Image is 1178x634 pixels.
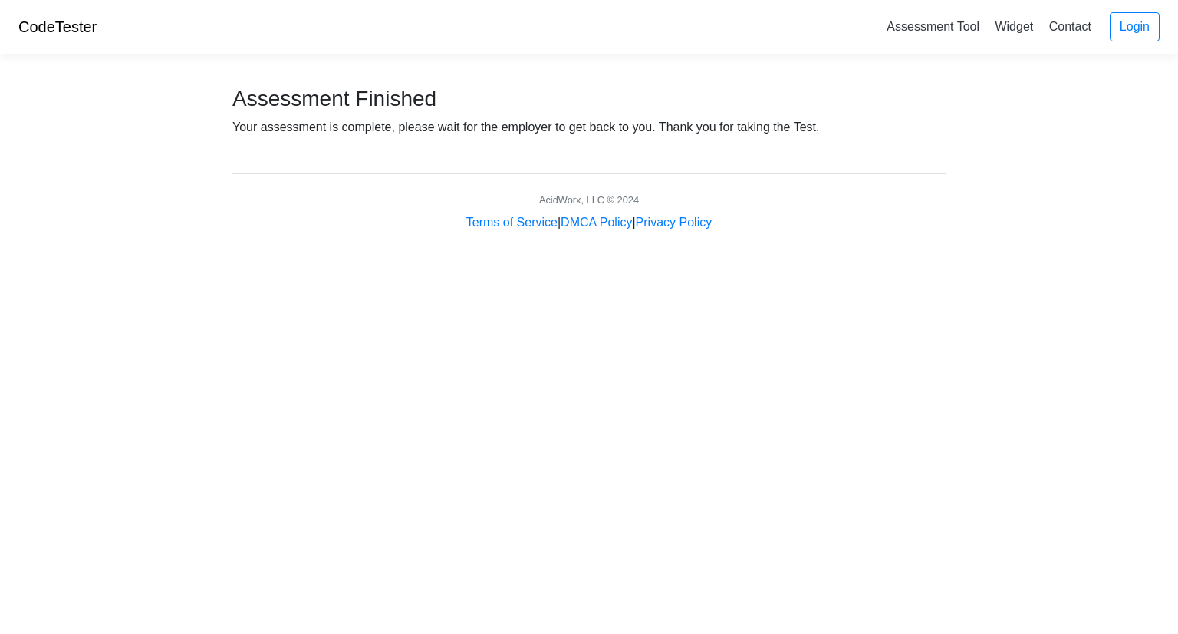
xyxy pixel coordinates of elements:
a: Login [1110,12,1160,41]
a: Privacy Policy [636,216,712,229]
a: Contact [1043,14,1097,39]
a: CodeTester [18,18,97,35]
div: AcidWorx, LLC © 2024 [539,193,639,207]
h3: Assessment Finished [232,86,946,112]
div: | | [466,213,712,232]
div: Your assessment is complete, please wait for the employer to get back to you. Thank you for takin... [221,67,957,232]
a: Widget [989,14,1039,39]
a: Assessment Tool [880,14,986,39]
a: DMCA Policy [561,216,632,229]
a: Terms of Service [466,216,558,229]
